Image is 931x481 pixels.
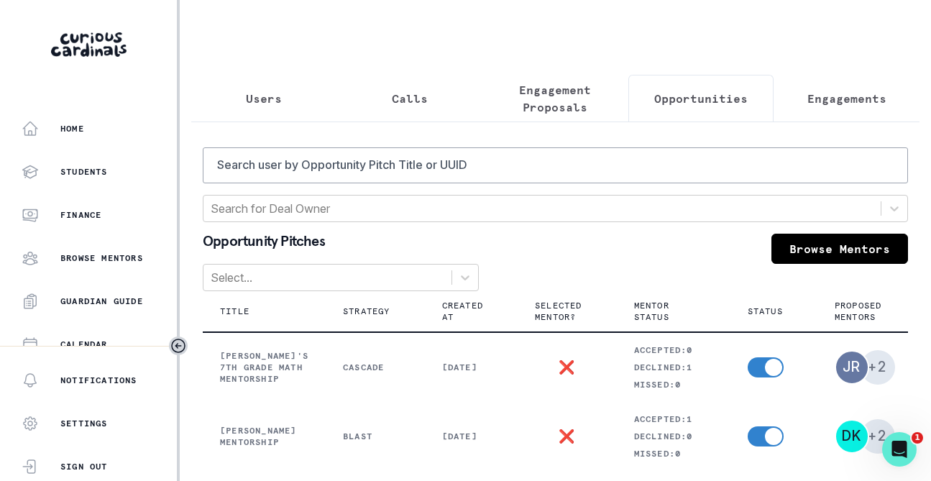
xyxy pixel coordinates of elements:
[442,362,500,373] p: [DATE]
[634,413,713,425] p: Accepted: 1
[169,336,188,355] button: Toggle sidebar
[220,306,249,317] p: Title
[771,234,908,264] a: Browse Mentors
[392,90,428,107] p: Calls
[634,431,713,442] p: Declined: 0
[203,234,325,252] p: Opportunity Pitches
[51,32,127,57] img: Curious Cardinals Logo
[634,344,713,356] p: Accepted: 0
[60,339,108,350] p: Calendar
[60,375,137,386] p: Notifications
[634,448,713,459] p: Missed: 0
[861,419,895,454] span: +2
[807,90,886,107] p: Engagements
[882,432,917,467] iframe: Intercom live chat
[343,431,408,442] p: Blast
[654,90,748,107] p: Opportunities
[442,300,483,323] p: Created At
[842,429,862,443] div: Dami Kim
[60,252,143,264] p: Browse Mentors
[835,300,882,323] p: Proposed Mentors
[60,296,143,307] p: Guardian Guide
[535,300,582,323] p: Selected Mentor?
[843,360,861,374] div: James Ramos
[748,306,783,317] p: Status
[246,90,282,107] p: Users
[634,300,696,323] p: Mentor Status
[60,209,101,221] p: Finance
[343,306,390,317] p: Strategy
[60,461,108,472] p: Sign Out
[861,350,895,385] span: +2
[559,362,575,373] p: ❌
[60,418,108,429] p: Settings
[634,362,713,373] p: Declined: 1
[343,362,408,373] p: Cascade
[220,425,308,448] p: [PERSON_NAME] Mentorship
[60,166,108,178] p: Students
[442,431,500,442] p: [DATE]
[634,379,713,390] p: Missed: 0
[559,431,575,442] p: ❌
[220,350,308,385] p: [PERSON_NAME]'s 7th Grade Math Mentorship
[60,123,84,134] p: Home
[495,81,616,116] p: Engagement Proposals
[912,432,923,444] span: 1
